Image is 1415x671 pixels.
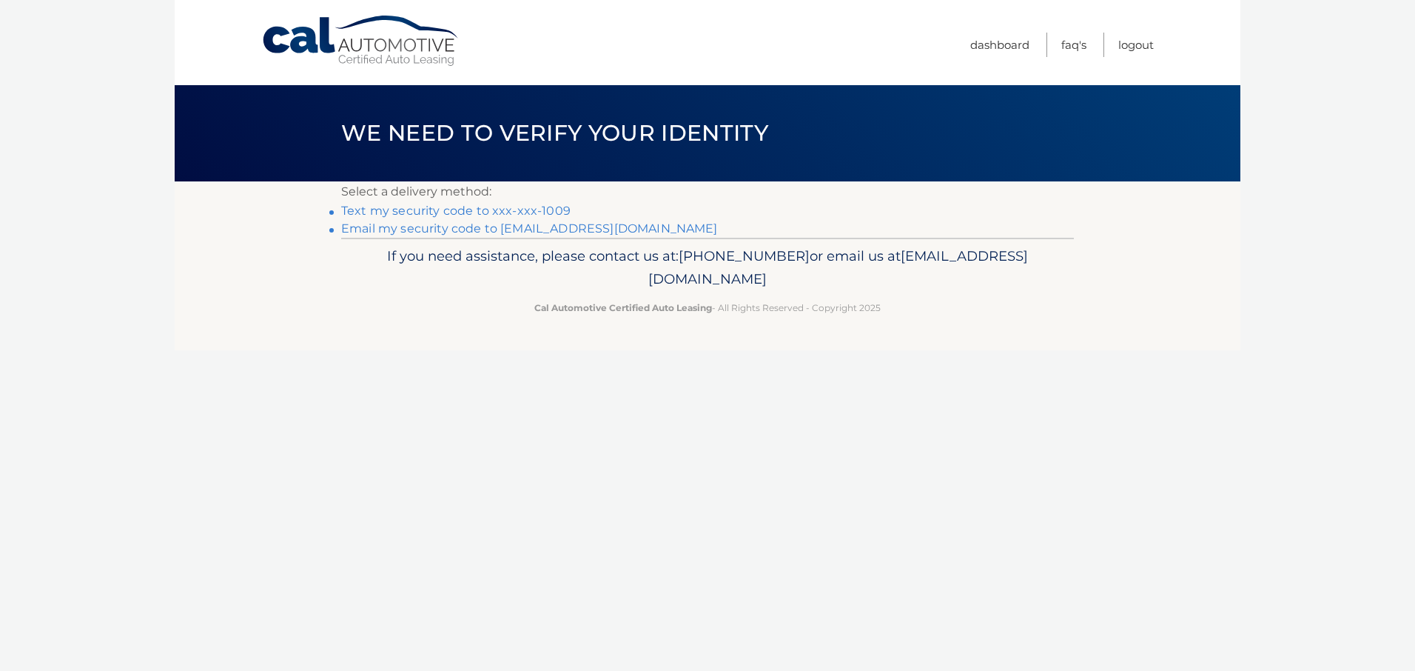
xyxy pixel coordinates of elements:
a: Logout [1118,33,1154,57]
a: Email my security code to [EMAIL_ADDRESS][DOMAIN_NAME] [341,221,718,236]
span: [PHONE_NUMBER] [679,247,810,264]
a: Dashboard [970,33,1029,57]
span: We need to verify your identity [341,119,768,147]
a: FAQ's [1061,33,1086,57]
strong: Cal Automotive Certified Auto Leasing [534,302,712,313]
a: Text my security code to xxx-xxx-1009 [341,204,571,218]
p: - All Rights Reserved - Copyright 2025 [351,300,1064,316]
p: If you need assistance, please contact us at: or email us at [351,244,1064,292]
p: Select a delivery method: [341,181,1074,202]
a: Cal Automotive [261,15,461,67]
